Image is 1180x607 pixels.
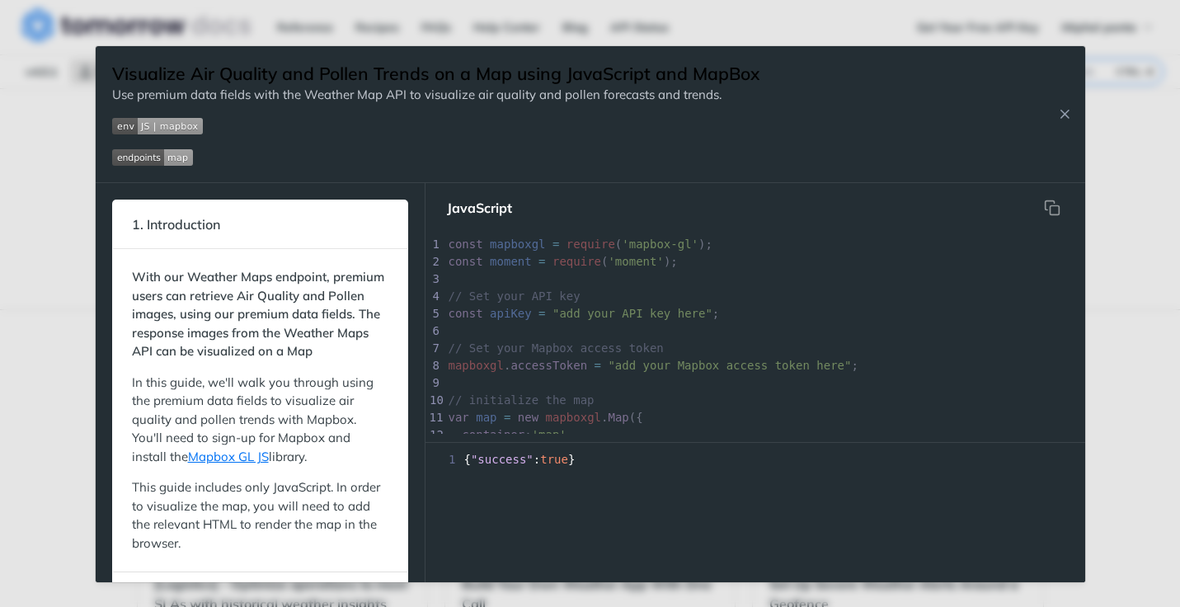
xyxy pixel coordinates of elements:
[552,238,559,251] span: =
[449,307,720,320] span: ;
[425,357,442,374] div: 8
[449,307,483,320] span: const
[112,86,759,105] p: Use premium data fields with the Weather Map API to visualize air quality and pollen forecasts an...
[425,451,461,468] span: 1
[595,359,601,372] span: =
[476,411,496,424] span: map
[425,451,1085,468] div: { : }
[552,255,601,268] span: require
[112,149,193,166] img: endpoint
[449,411,469,424] span: var
[112,148,759,167] span: Expand image
[1044,200,1060,216] svg: hidden
[510,359,587,372] span: accessToken
[622,238,698,251] span: 'mapbox-gl'
[490,238,545,251] span: mapboxgl
[425,271,442,288] div: 3
[112,118,203,134] img: env
[425,236,442,253] div: 1
[471,453,534,466] span: "success"
[608,411,628,424] span: Map
[449,255,483,268] span: const
[449,341,664,355] span: // Set your Mapbox access token
[1052,106,1077,122] button: Close Recipe
[449,359,504,372] span: mapboxgl
[132,269,384,359] strong: With our Weather Maps endpoint, premium users can retrieve Air Quality and Pollen images, using o...
[132,478,388,553] p: This guide includes only JavaScript. In order to visualize the map, you will need to add the rele...
[425,426,442,444] div: 12
[112,116,759,135] span: Expand image
[608,255,663,268] span: 'moment'
[504,411,510,424] span: =
[1036,191,1069,224] button: Copy
[449,289,581,303] span: // Set your API key
[425,340,442,357] div: 7
[121,209,233,241] span: 1. Introduction
[425,322,442,340] div: 6
[462,428,524,441] span: container
[449,411,643,424] span: . ({
[425,253,442,271] div: 2
[425,374,442,392] div: 9
[449,359,858,372] span: . ;
[490,307,532,320] span: apiKey
[449,255,678,268] span: ( );
[538,255,545,268] span: =
[449,393,595,407] span: // initialize the map
[434,191,525,224] button: JavaScript
[490,255,532,268] span: moment
[449,238,712,251] span: ( );
[449,238,483,251] span: const
[112,63,759,86] h1: Visualize Air Quality and Pollen Trends on a Map using JavaScript and MapBox
[425,305,442,322] div: 5
[552,307,712,320] span: "add your API key here"
[532,428,566,441] span: 'map'
[546,411,601,424] span: mapboxgl
[425,392,442,409] div: 10
[608,359,851,372] span: "add your Mapbox access token here"
[538,307,545,320] span: =
[425,288,442,305] div: 4
[449,428,574,441] span: : ,
[518,411,538,424] span: new
[188,449,269,464] a: Mapbox GL JS
[566,238,615,251] span: require
[540,453,568,466] span: true
[425,409,442,426] div: 11
[132,374,388,467] p: In this guide, we'll walk you through using the premium data fields to visualize air quality and ...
